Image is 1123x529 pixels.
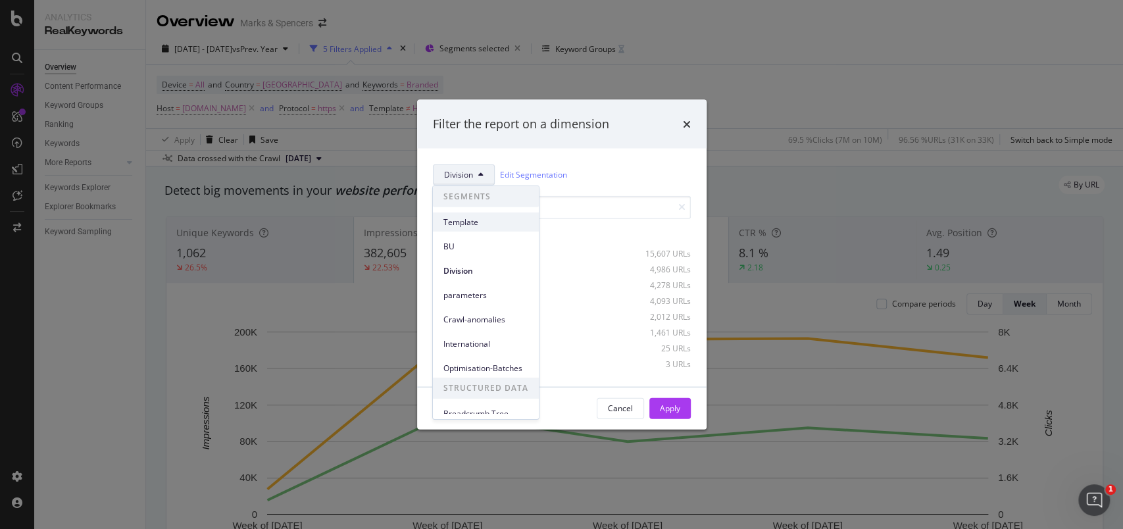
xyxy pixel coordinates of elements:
[433,195,691,218] input: Search
[626,264,691,275] div: 4,986 URLs
[626,295,691,307] div: 4,093 URLs
[433,229,691,240] div: Select all data available
[1105,484,1116,495] span: 1
[417,100,707,430] div: modal
[626,311,691,322] div: 2,012 URLs
[626,248,691,259] div: 15,607 URLs
[626,327,691,338] div: 1,461 URLs
[626,359,691,370] div: 3 URLs
[443,362,528,374] span: Optimisation-Batches
[500,168,567,182] a: Edit Segmentation
[433,116,609,133] div: Filter the report on a dimension
[660,403,680,414] div: Apply
[626,343,691,354] div: 25 URLs
[444,169,473,180] span: Division
[1078,484,1110,516] iframe: Intercom live chat
[433,186,539,207] span: SEGMENTS
[443,407,528,419] span: Breadcrumb Tree
[443,216,528,228] span: Template
[443,338,528,349] span: International
[683,116,691,133] div: times
[608,403,633,414] div: Cancel
[626,280,691,291] div: 4,278 URLs
[443,289,528,301] span: parameters
[649,397,691,418] button: Apply
[597,397,644,418] button: Cancel
[443,240,528,252] span: BU
[443,313,528,325] span: Crawl-anomalies
[443,264,528,276] span: Division
[433,378,539,399] span: STRUCTURED DATA
[433,164,495,185] button: Division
